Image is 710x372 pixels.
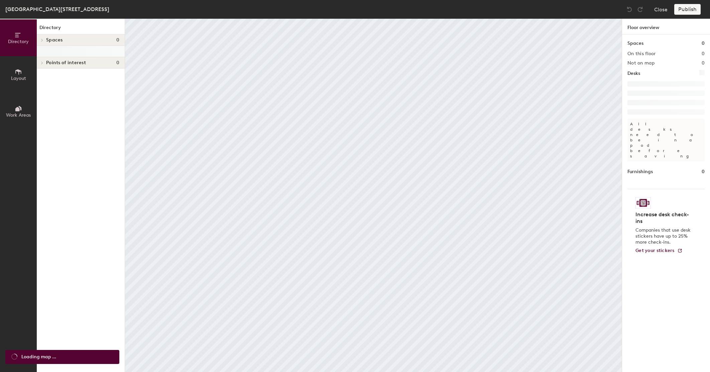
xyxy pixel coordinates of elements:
h1: Desks [627,70,640,77]
span: Layout [11,76,26,81]
h1: Directory [37,24,125,34]
span: Spaces [46,37,63,43]
span: Directory [8,39,29,44]
h2: 0 [702,60,705,66]
span: Work Areas [6,112,31,118]
h2: On this floor [627,51,656,56]
h4: Increase desk check-ins [635,211,693,225]
span: Get your stickers [635,248,675,253]
div: [GEOGRAPHIC_DATA][STREET_ADDRESS] [5,5,109,13]
h1: Spaces [627,40,643,47]
img: Sticker logo [635,197,651,209]
h1: Floor overview [622,19,710,34]
p: Companies that use desk stickers have up to 25% more check-ins. [635,227,693,245]
h2: 0 [702,51,705,56]
img: Undo [626,6,633,13]
a: Get your stickers [635,248,683,254]
span: 0 [116,60,119,66]
h1: 0 [702,40,705,47]
h2: Not on map [627,60,655,66]
span: Loading map ... [21,353,56,361]
span: 0 [116,37,119,43]
p: All desks need to be in a pod before saving [627,119,705,161]
span: Points of interest [46,60,86,66]
img: Redo [637,6,643,13]
h1: Furnishings [627,168,653,175]
button: Close [654,4,668,15]
h1: 0 [702,168,705,175]
canvas: Map [125,19,622,372]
